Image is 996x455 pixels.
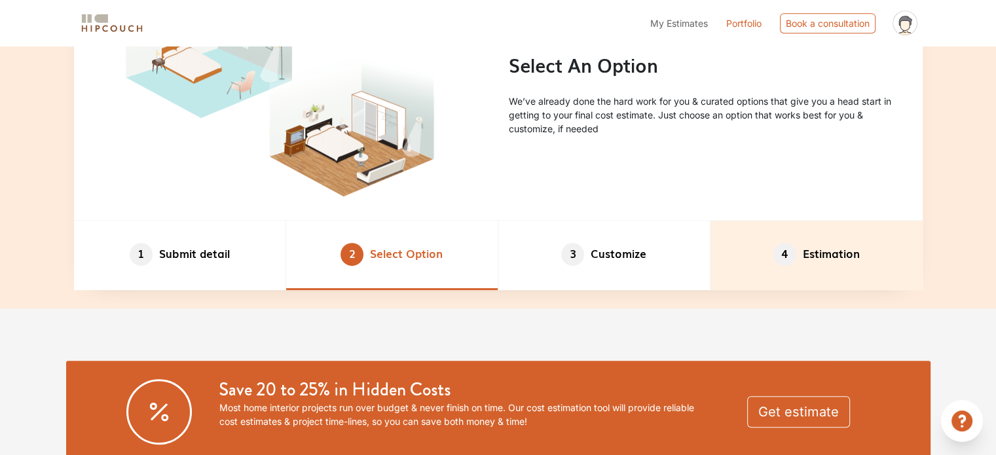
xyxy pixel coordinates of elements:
span: logo-horizontal.svg [79,9,145,38]
p: Most home interior projects run over budget & never finish on time. Our cost estimation tool will... [219,401,709,428]
button: Get estimate [747,396,850,428]
img: logo-horizontal.svg [79,12,145,35]
span: 1 [130,243,153,266]
div: Book a consultation [780,13,876,33]
span: 4 [773,243,796,266]
span: 2 [341,243,363,266]
li: Submit detail [74,221,286,289]
li: Estimation [710,221,923,289]
li: Select Option [286,221,498,289]
h3: Save 20 to 25% in Hidden Costs [219,379,709,401]
a: Portfolio [726,16,762,30]
span: My Estimates [650,18,708,29]
li: Customize [498,221,710,289]
span: 3 [561,243,584,266]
